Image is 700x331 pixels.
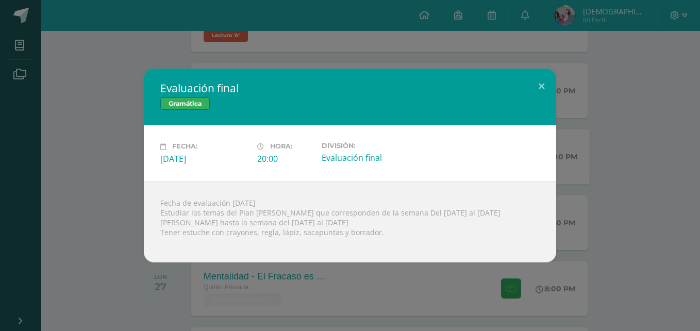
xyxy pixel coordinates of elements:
span: Hora: [270,143,292,151]
div: [DATE] [160,153,249,164]
span: Gramática [160,97,210,110]
div: 20:00 [257,153,313,164]
div: Evaluación final [322,152,410,163]
div: Fecha de evaluación [DATE] Estudiar los temas del Plan [PERSON_NAME] que corresponden de la seman... [144,181,556,262]
span: Fecha: [172,143,197,151]
button: Close (Esc) [527,69,556,104]
label: División: [322,142,410,150]
h2: Evaluación final [160,81,540,95]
